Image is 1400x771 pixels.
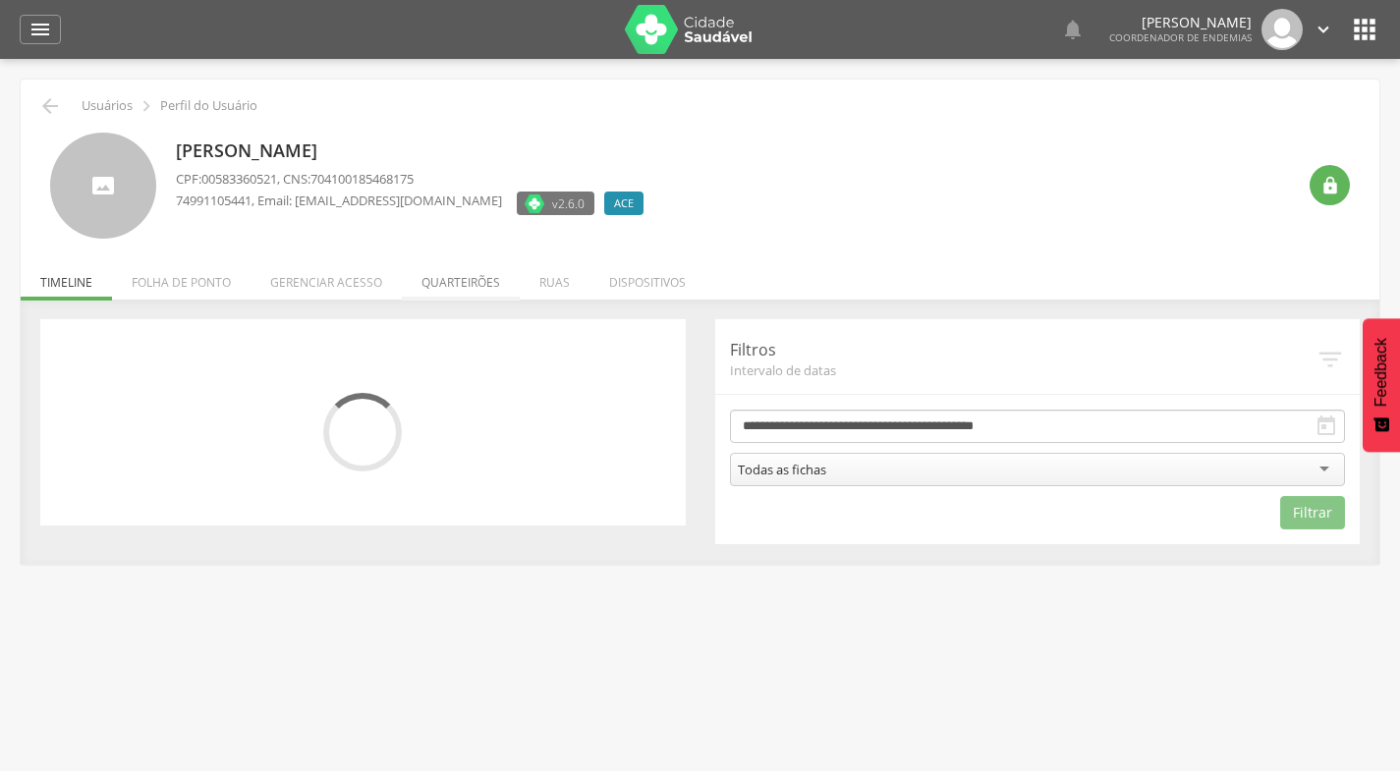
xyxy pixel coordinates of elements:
span: Coordenador de Endemias [1109,30,1252,44]
i:  [1315,414,1338,438]
li: Dispositivos [589,254,705,301]
i:  [136,95,157,117]
a:  [1061,9,1085,50]
p: Usuários [82,98,133,114]
p: CPF: , CNS: [176,170,653,189]
span: 00583360521 [201,170,277,188]
span: v2.6.0 [552,193,585,213]
i:  [1313,19,1334,40]
p: Perfil do Usuário [160,98,257,114]
button: Filtrar [1280,496,1345,529]
i:  [1349,14,1380,45]
div: Resetar senha [1310,165,1350,205]
span: Feedback [1372,338,1390,407]
label: Versão do aplicativo [517,192,594,215]
button: Feedback - Mostrar pesquisa [1363,318,1400,452]
i:  [28,18,52,41]
li: Folha de ponto [112,254,251,301]
i:  [1316,345,1345,374]
p: Filtros [730,339,1316,361]
a:  [1313,9,1334,50]
div: Todas as fichas [738,461,826,478]
p: , Email: [EMAIL_ADDRESS][DOMAIN_NAME] [176,192,502,210]
span: ACE [614,195,634,211]
p: [PERSON_NAME] [176,138,653,164]
li: Quarteirões [402,254,520,301]
span: 704100185468175 [310,170,414,188]
i:  [1061,18,1085,41]
a:  [20,15,61,44]
i:  [1320,176,1340,195]
li: Ruas [520,254,589,301]
li: Gerenciar acesso [251,254,402,301]
i: Voltar [38,94,62,118]
span: 74991105441 [176,192,252,209]
p: [PERSON_NAME] [1109,16,1252,29]
span: Intervalo de datas [730,361,1316,379]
